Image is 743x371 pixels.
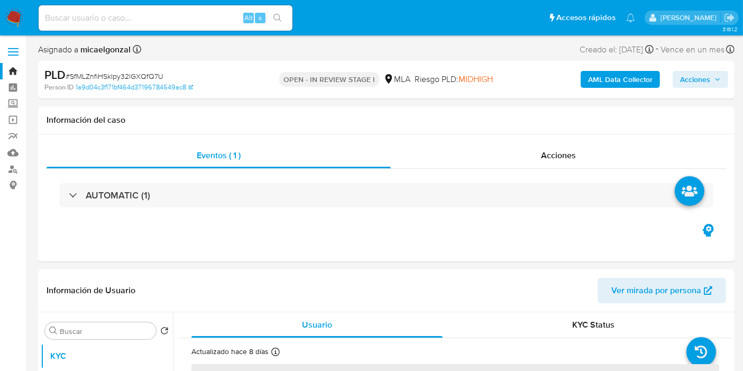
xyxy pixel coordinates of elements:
[41,343,173,369] button: KYC
[47,115,726,125] h1: Información del caso
[383,74,410,85] div: MLA
[38,44,131,56] span: Asignado a
[47,285,135,296] h1: Información de Usuario
[680,71,710,88] span: Acciones
[588,71,653,88] b: AML Data Collector
[160,327,169,338] button: Volver al orden por defecto
[197,149,241,161] span: Eventos ( 1 )
[39,11,292,25] input: Buscar usuario o caso...
[661,44,724,56] span: Vence en un mes
[279,72,379,87] p: OPEN - IN REVIEW STAGE I
[626,13,635,22] a: Notificaciones
[44,83,74,92] b: Person ID
[66,71,163,82] span: # SfMLZnfiHSkIpy32lGXQfQ7U
[49,327,58,335] button: Buscar
[302,319,332,331] span: Usuario
[60,327,152,336] input: Buscar
[76,83,193,92] a: 1a9d04c3f171bf464d37196784549ac8
[673,71,728,88] button: Acciones
[191,347,269,357] p: Actualizado hace 8 días
[458,73,493,85] span: MIDHIGH
[656,42,658,57] span: -
[59,183,713,207] div: AUTOMATIC (1)
[611,278,701,303] span: Ver mirada por persona
[259,13,262,23] span: s
[580,42,654,57] div: Creado el: [DATE]
[415,74,493,85] span: Riesgo PLD:
[86,189,150,201] h3: AUTOMATIC (1)
[724,12,735,23] a: Salir
[581,71,660,88] button: AML Data Collector
[44,66,66,83] b: PLD
[556,12,616,23] span: Accesos rápidos
[661,13,720,23] p: micaelaestefania.gonzalez@mercadolibre.com
[598,278,726,303] button: Ver mirada por persona
[541,149,576,161] span: Acciones
[573,319,615,331] span: KYC Status
[267,11,288,25] button: search-icon
[244,13,253,23] span: Alt
[78,43,131,56] b: micaelgonzal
